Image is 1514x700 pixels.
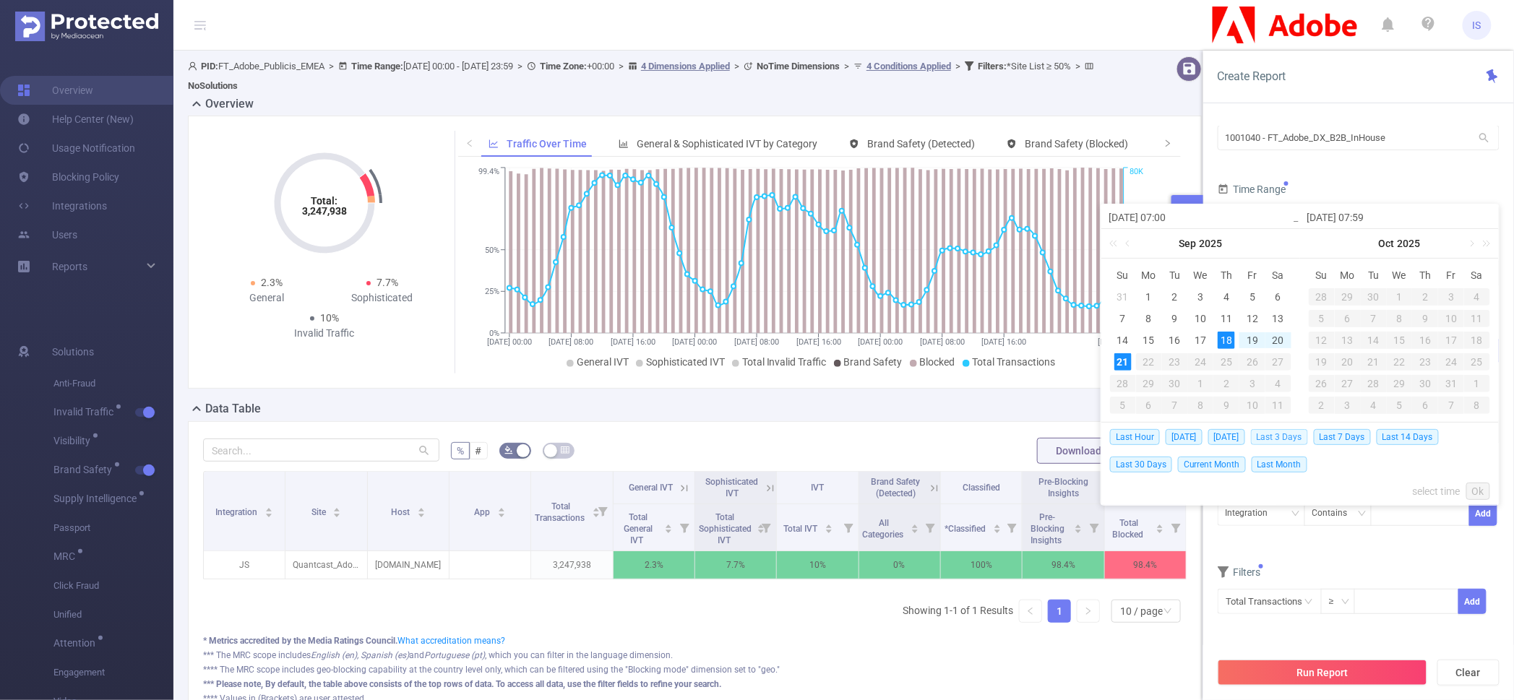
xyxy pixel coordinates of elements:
div: 19 [1244,332,1261,349]
td: November 8, 2025 [1464,394,1490,416]
b: Time Zone: [540,61,587,72]
td: October 18, 2025 [1464,329,1490,351]
a: Last year (Control + left) [1106,229,1125,258]
span: Traffic Over Time [507,138,587,150]
td: October 14, 2025 [1361,329,1387,351]
td: September 19, 2025 [1239,329,1265,351]
td: October 10, 2025 [1239,394,1265,416]
td: September 10, 2025 [1188,308,1214,329]
div: Integration [1226,501,1278,525]
span: Passport [53,514,173,543]
div: 6 [1136,397,1162,414]
span: Supply Intelligence [53,493,142,504]
a: Usage Notification [17,134,135,163]
td: September 29, 2025 [1136,373,1162,394]
div: 10 / page [1120,600,1163,622]
div: 19 [1309,353,1335,371]
div: 20 [1270,332,1287,349]
i: icon: right [1084,607,1093,615]
div: 27 [1265,353,1291,371]
span: General IVT [577,356,629,368]
td: October 12, 2025 [1309,329,1335,351]
td: October 11, 2025 [1464,308,1490,329]
span: Solutions [52,337,94,366]
div: 12 [1244,310,1261,327]
div: 18 [1218,332,1235,349]
div: 9 [1166,310,1184,327]
input: End date [1307,209,1492,226]
div: 22 [1387,353,1413,371]
div: 15 [1140,332,1158,349]
div: 16 [1412,332,1438,349]
div: 3 [1192,288,1209,306]
span: Unified [53,600,173,629]
span: Mo [1335,269,1361,282]
span: MRC [53,551,80,561]
td: October 28, 2025 [1361,373,1387,394]
div: 1 [1387,288,1413,306]
td: September 27, 2025 [1265,351,1291,373]
div: 7 [1114,310,1132,327]
a: Reports [52,252,87,281]
td: September 4, 2025 [1213,286,1239,308]
i: icon: line-chart [489,139,499,149]
span: Total Transactions [973,356,1056,368]
div: 30 [1162,375,1188,392]
div: 23 [1162,353,1188,371]
div: 5 [1244,288,1261,306]
td: September 30, 2025 [1361,286,1387,308]
td: November 6, 2025 [1412,394,1438,416]
a: Ok [1466,483,1490,500]
a: 2025 [1396,229,1422,258]
td: October 3, 2025 [1239,373,1265,394]
th: Mon [1335,264,1361,286]
div: 17 [1192,332,1209,349]
div: 12 [1309,332,1335,349]
td: November 1, 2025 [1464,373,1490,394]
span: We [1188,269,1214,282]
span: Click Fraud [53,571,173,600]
input: Search... [203,438,439,462]
input: Start date [1109,209,1293,226]
span: Sa [1265,269,1291,282]
span: > [324,61,338,72]
span: > [513,61,527,72]
div: 1 [1188,375,1214,392]
td: September 5, 2025 [1239,286,1265,308]
td: October 6, 2025 [1136,394,1162,416]
i: icon: down [1164,607,1172,617]
div: 10 [1438,310,1464,327]
div: 3 [1239,375,1265,392]
td: October 20, 2025 [1335,351,1361,373]
div: 26 [1239,353,1265,371]
li: 1 [1048,600,1071,623]
span: 2.3% [261,277,283,288]
a: 1 [1049,600,1070,622]
td: October 21, 2025 [1361,351,1387,373]
b: Time Range: [351,61,403,72]
td: October 15, 2025 [1387,329,1413,351]
td: September 11, 2025 [1213,308,1239,329]
span: Engagement [53,658,173,687]
i: icon: user [188,61,201,71]
td: September 29, 2025 [1335,286,1361,308]
td: September 9, 2025 [1162,308,1188,329]
i: icon: bg-colors [504,446,513,454]
th: Tue [1361,264,1387,286]
div: 4 [1218,288,1235,306]
td: October 8, 2025 [1387,308,1413,329]
div: 27 [1335,375,1361,392]
div: 8 [1387,310,1413,327]
tspan: [DATE] 00:00 [673,337,718,347]
tspan: Total: [311,195,338,207]
td: September 1, 2025 [1136,286,1162,308]
td: September 25, 2025 [1213,351,1239,373]
b: PID: [201,61,218,72]
td: October 31, 2025 [1438,373,1464,394]
span: Fr [1239,269,1265,282]
a: Blocking Policy [17,163,119,191]
b: No Time Dimensions [757,61,840,72]
a: Oct [1377,229,1396,258]
th: Wed [1387,264,1413,286]
td: October 17, 2025 [1438,329,1464,351]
